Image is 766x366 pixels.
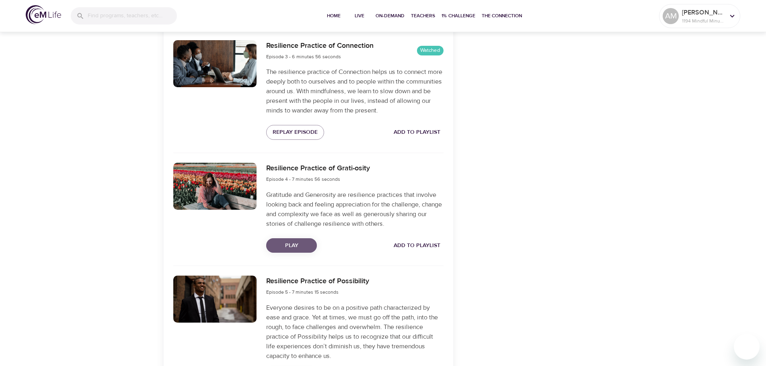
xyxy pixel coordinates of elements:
button: Play [266,238,317,253]
span: 1% Challenge [442,12,475,20]
span: Teachers [411,12,435,20]
p: 1194 Mindful Minutes [682,17,725,25]
p: Gratitude and Generosity are resilience practices that involve looking back and feeling appreciat... [266,190,443,229]
p: The resilience practice of Connection helps us to connect more deeply both to ourselves and to pe... [266,67,443,115]
input: Find programs, teachers, etc... [88,7,177,25]
span: Live [350,12,369,20]
span: The Connection [482,12,522,20]
span: On-Demand [376,12,405,20]
span: Watched [417,47,444,54]
span: Episode 3 - 6 minutes 56 seconds [266,53,341,60]
span: Add to Playlist [394,127,440,137]
span: Add to Playlist [394,241,440,251]
h6: Resilience Practice of Grati-osity [266,163,370,174]
button: Add to Playlist [390,238,444,253]
h6: Resilience Practice of Possibility [266,276,369,287]
span: Episode 5 - 7 minutes 15 seconds [266,289,339,295]
p: Everyone desires to be on a positive path characterized by ease and grace. Yet at times, we must ... [266,303,443,361]
iframe: Button to launch messaging window [734,334,760,360]
span: Episode 4 - 7 minutes 56 seconds [266,176,340,182]
img: logo [26,5,61,24]
div: AM [663,8,679,24]
p: [PERSON_NAME] [682,8,725,17]
span: Home [324,12,343,20]
h6: Resilience Practice of Connection [266,40,374,52]
button: Add to Playlist [390,125,444,140]
span: Play [273,241,310,251]
span: Replay Episode [273,127,318,137]
button: Replay Episode [266,125,324,140]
